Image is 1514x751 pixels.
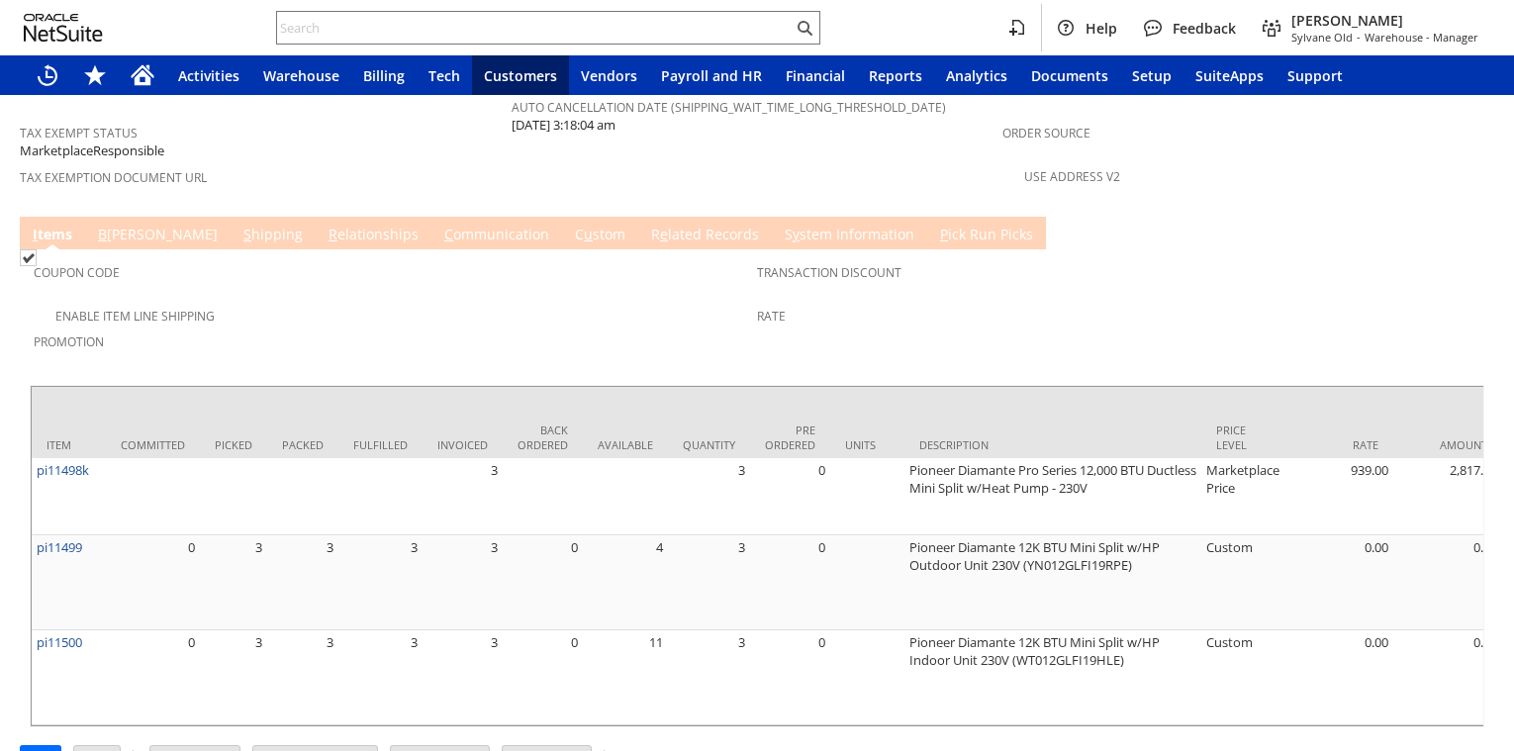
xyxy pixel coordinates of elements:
a: Payroll and HR [649,55,774,95]
svg: Recent Records [36,63,59,87]
span: I [33,225,38,243]
td: 3 [423,535,503,630]
a: Tech [417,55,472,95]
a: Custom [570,225,630,246]
td: 3 [668,630,750,725]
td: Custom [1201,630,1284,725]
td: 0 [750,535,830,630]
span: SuiteApps [1195,66,1264,85]
td: 4 [583,535,668,630]
div: Fulfilled [353,437,408,452]
td: 3 [668,535,750,630]
span: Documents [1031,66,1108,85]
span: Reports [869,66,922,85]
span: [DATE] 3:18:04 am [512,116,615,135]
a: pi11498k [37,461,89,479]
a: pi11500 [37,633,82,651]
a: Support [1276,55,1355,95]
div: Price Level [1216,422,1270,452]
span: C [444,225,453,243]
span: P [940,225,948,243]
span: Warehouse - Manager [1365,30,1478,45]
td: 0 [503,535,583,630]
span: Payroll and HR [661,66,762,85]
td: 0.00 [1393,535,1502,630]
span: Billing [363,66,405,85]
svg: Home [131,63,154,87]
a: B[PERSON_NAME] [93,225,223,246]
td: 0.00 [1284,630,1393,725]
input: Search [277,16,793,40]
span: u [584,225,593,243]
td: 0.00 [1393,630,1502,725]
a: Relationships [324,225,424,246]
td: Custom [1201,535,1284,630]
a: SuiteApps [1183,55,1276,95]
a: Promotion [34,333,104,350]
td: 3 [668,458,750,535]
span: Support [1287,66,1343,85]
span: - [1357,30,1361,45]
a: Transaction Discount [757,264,901,281]
td: 3 [338,630,423,725]
img: Checked [20,249,37,266]
span: e [660,225,668,243]
span: Tech [428,66,460,85]
svg: Shortcuts [83,63,107,87]
a: pi11499 [37,538,82,556]
td: 3 [338,535,423,630]
td: 11 [583,630,668,725]
div: Quantity [683,437,735,452]
span: Analytics [946,66,1007,85]
span: R [329,225,337,243]
svg: Search [793,16,816,40]
td: Pioneer Diamante 12K BTU Mini Split w/HP Outdoor Unit 230V (YN012GLFI19RPE) [904,535,1201,630]
a: Use Address V2 [1024,168,1120,185]
td: 3 [200,535,267,630]
div: Amount [1408,437,1487,452]
a: Enable Item Line Shipping [55,308,215,325]
div: Item [47,437,91,452]
div: Picked [215,437,252,452]
td: 3 [267,535,338,630]
a: Warehouse [251,55,351,95]
td: Marketplace Price [1201,458,1284,535]
span: Vendors [581,66,637,85]
td: 939.00 [1284,458,1393,535]
span: Feedback [1173,19,1236,38]
span: Customers [484,66,557,85]
a: Tax Exempt Status [20,125,138,141]
a: Rate [757,308,786,325]
span: Setup [1132,66,1172,85]
div: Description [919,437,1186,452]
td: 0 [106,630,200,725]
td: 0 [503,630,583,725]
svg: logo [24,14,103,42]
a: Order Source [1002,125,1090,141]
span: Financial [786,66,845,85]
span: y [793,225,800,243]
div: Committed [121,437,185,452]
span: B [98,225,107,243]
td: 3 [423,630,503,725]
span: Activities [178,66,239,85]
td: 0.00 [1284,535,1393,630]
span: [PERSON_NAME] [1291,11,1478,30]
td: Pioneer Diamante Pro Series 12,000 BTU Ductless Mini Split w/Heat Pump - 230V [904,458,1201,535]
td: 0 [750,630,830,725]
a: Setup [1120,55,1183,95]
span: Help [1086,19,1117,38]
span: Sylvane Old [1291,30,1353,45]
div: Back Ordered [518,422,568,452]
a: Financial [774,55,857,95]
td: 0 [106,535,200,630]
a: Billing [351,55,417,95]
a: Activities [166,55,251,95]
a: Items [28,225,77,246]
span: MarketplaceResponsible [20,141,164,160]
div: Packed [282,437,324,452]
div: Rate [1299,437,1378,452]
a: Recent Records [24,55,71,95]
div: Shortcuts [71,55,119,95]
a: Unrolled view on [1459,221,1482,244]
